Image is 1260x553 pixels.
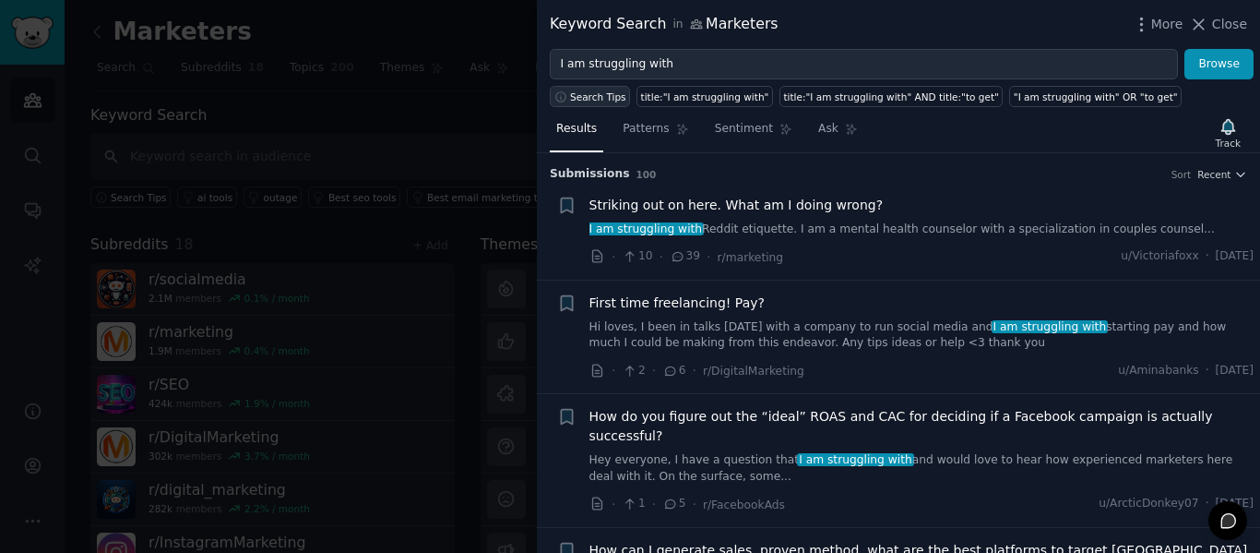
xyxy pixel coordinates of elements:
[1197,168,1230,181] span: Recent
[1099,496,1198,512] span: u/ArcticDonkey07
[783,90,998,103] div: title:"I am struggling with" AND title:"to get"
[660,247,663,267] span: ·
[693,495,696,514] span: ·
[622,363,645,379] span: 2
[623,121,669,138] span: Patterns
[612,361,615,380] span: ·
[550,49,1178,80] input: Try a keyword related to your business
[693,361,696,380] span: ·
[612,495,615,514] span: ·
[589,222,1254,238] a: I am struggling withReddit etiquette. I am a mental health counselor with a specialization in cou...
[1206,248,1209,265] span: ·
[708,114,799,152] a: Sentiment
[589,319,1254,352] a: Hi loves, I been in talks [DATE] with a company to run social media andI am struggling withstarti...
[550,13,779,36] div: Keyword Search Marketers
[1216,363,1254,379] span: [DATE]
[622,248,652,265] span: 10
[1206,496,1209,512] span: ·
[589,196,884,215] a: Striking out on here. What am I doing wrong?
[672,17,683,33] span: in
[1121,248,1198,265] span: u/Victoriafoxx
[1206,363,1209,379] span: ·
[550,86,630,107] button: Search Tips
[662,363,685,379] span: 6
[652,495,656,514] span: ·
[550,114,603,152] a: Results
[1209,114,1247,152] button: Track
[612,247,615,267] span: ·
[622,496,645,512] span: 1
[707,247,710,267] span: ·
[779,86,1003,107] a: title:"I am struggling with" AND title:"to get"
[1014,90,1178,103] div: "I am struggling with" OR "to get"
[1216,496,1254,512] span: [DATE]
[589,452,1254,485] a: Hey everyone, I have a question thatI am struggling withand would love to hear how experienced ma...
[1216,248,1254,265] span: [DATE]
[616,114,695,152] a: Patterns
[670,248,700,265] span: 39
[1189,15,1247,34] button: Close
[550,166,630,183] span: Submission s
[718,251,784,264] span: r/marketing
[588,222,704,235] span: I am struggling with
[1184,49,1254,80] button: Browse
[818,121,838,138] span: Ask
[570,90,626,103] span: Search Tips
[636,86,773,107] a: title:"I am struggling with"
[662,496,685,512] span: 5
[636,169,657,180] span: 100
[1216,137,1241,150] div: Track
[589,407,1254,446] a: How do you figure out the “ideal” ROAS and CAC for deciding if a Facebook campaign is actually su...
[992,320,1108,333] span: I am struggling with
[1171,168,1192,181] div: Sort
[652,361,656,380] span: ·
[1197,168,1247,181] button: Recent
[715,121,773,138] span: Sentiment
[1009,86,1182,107] a: "I am struggling with" OR "to get"
[641,90,769,103] div: title:"I am struggling with"
[797,453,913,466] span: I am struggling with
[1132,15,1183,34] button: More
[812,114,864,152] a: Ask
[589,294,765,313] a: First time freelancing! Pay?
[1212,15,1247,34] span: Close
[556,121,597,138] span: Results
[1151,15,1183,34] span: More
[1118,363,1198,379] span: u/Aminabanks
[703,499,785,511] span: r/FacebookAds
[703,365,804,378] span: r/DigitalMarketing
